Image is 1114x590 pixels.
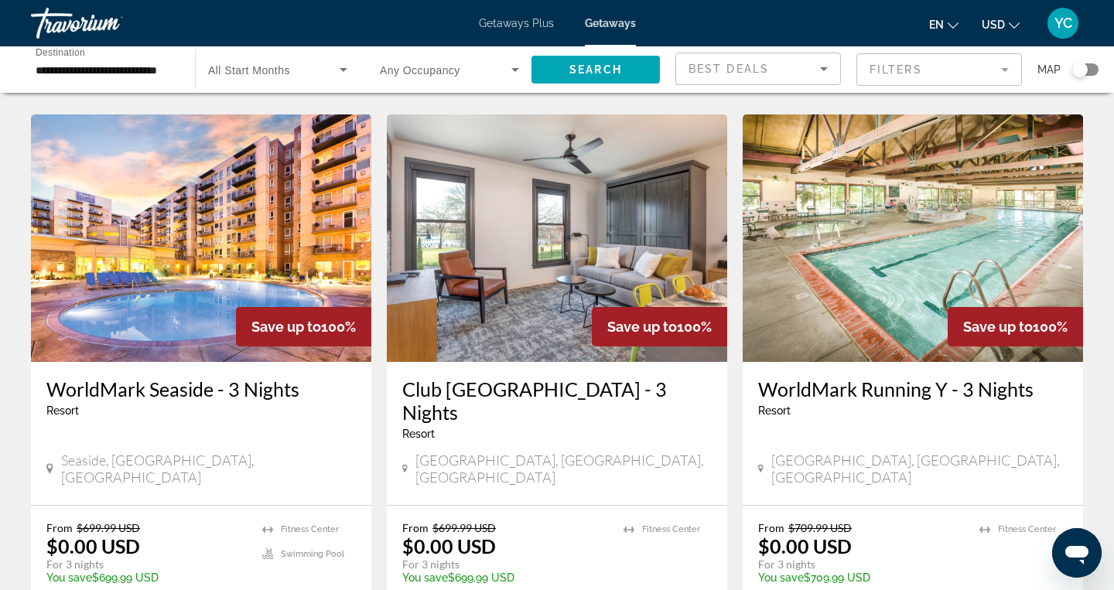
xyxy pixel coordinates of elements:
div: 100% [948,307,1083,346]
span: USD [982,19,1005,31]
a: Getaways [585,17,636,29]
span: Fitness Center [998,524,1056,534]
span: Search [569,63,622,76]
a: WorldMark Running Y - 3 Nights [758,377,1068,401]
span: Best Deals [689,63,769,75]
span: $709.99 USD [788,521,852,534]
span: Save up to [963,319,1033,335]
p: $0.00 USD [46,534,140,558]
p: For 3 nights [46,558,247,571]
img: DN39I01X.jpg [387,114,727,362]
a: Getaways Plus [479,17,554,29]
p: $0.00 USD [402,534,496,558]
div: 100% [236,307,371,346]
span: Save up to [607,319,677,335]
p: For 3 nights [402,558,608,571]
img: 4324O01X.jpg [743,114,1083,362]
span: From [46,521,73,534]
button: Change language [929,13,959,36]
span: Resort [758,404,791,417]
span: You save [402,571,448,584]
span: You save [758,571,804,584]
button: User Menu [1043,7,1083,39]
span: All Start Months [208,64,290,77]
iframe: Button to launch messaging window [1052,528,1102,578]
span: Resort [402,428,435,440]
mat-select: Sort by [689,60,828,78]
span: en [929,19,944,31]
span: From [758,521,784,534]
span: Fitness Center [642,524,700,534]
span: [GEOGRAPHIC_DATA], [GEOGRAPHIC_DATA], [GEOGRAPHIC_DATA] [415,452,712,486]
span: Destination [36,47,85,57]
p: $699.99 USD [402,571,608,584]
a: Club [GEOGRAPHIC_DATA] - 3 Nights [402,377,712,424]
span: Resort [46,404,79,417]
span: [GEOGRAPHIC_DATA], [GEOGRAPHIC_DATA], [GEOGRAPHIC_DATA] [771,452,1068,486]
span: From [402,521,429,534]
span: Save up to [251,319,321,335]
p: For 3 nights [758,558,964,571]
span: $699.99 USD [77,521,140,534]
a: Travorium [31,3,186,43]
button: Change currency [982,13,1020,36]
span: Swimming Pool [281,549,344,559]
span: Any Occupancy [380,64,460,77]
span: Seaside, [GEOGRAPHIC_DATA], [GEOGRAPHIC_DATA] [61,452,356,486]
img: 7601O01X.jpg [31,114,371,362]
span: $699.99 USD [432,521,496,534]
p: $709.99 USD [758,571,964,584]
span: Fitness Center [281,524,339,534]
button: Search [531,56,660,84]
a: WorldMark Seaside - 3 Nights [46,377,356,401]
p: $0.00 USD [758,534,852,558]
span: YC [1054,15,1072,31]
button: Filter [856,53,1022,87]
span: Map [1037,59,1061,80]
span: You save [46,571,92,584]
p: $699.99 USD [46,571,247,584]
div: 100% [592,307,727,346]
